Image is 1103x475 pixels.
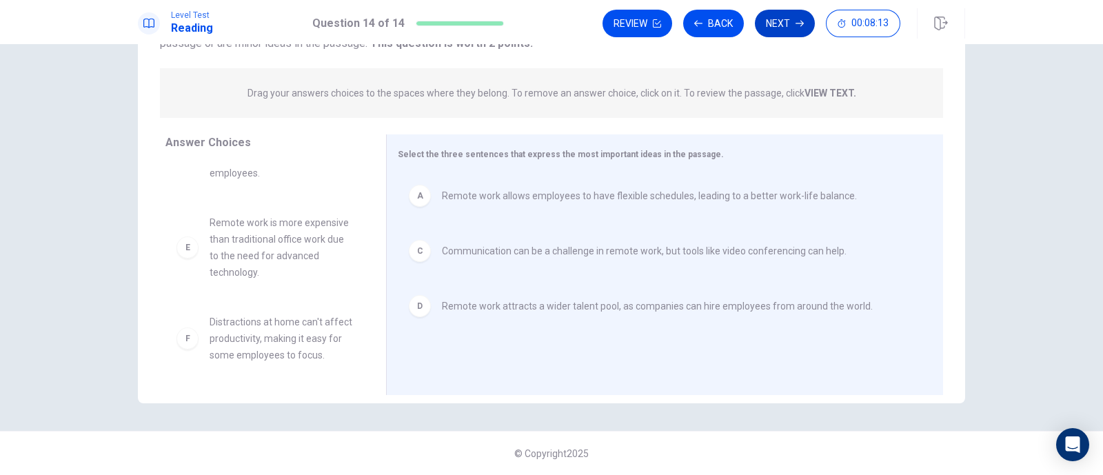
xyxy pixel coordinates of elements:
[247,88,856,99] p: Drag your answers choices to the spaces where they belong. To remove an answer choice, click on i...
[514,448,589,459] span: © Copyright 2025
[160,3,928,50] span: Directions: An introductory sentence for a brief summary of the passage is provided below. Comple...
[210,214,353,281] span: Remote work is more expensive than traditional office work due to the need for advanced technology.
[398,284,921,328] div: DRemote work attracts a wider talent pool, as companies can hire employees from around the world.
[398,229,921,273] div: CCommunication can be a challenge in remote work, but tools like video conferencing can help.
[176,236,199,259] div: E
[409,240,431,262] div: C
[171,20,213,37] h1: Reading
[409,185,431,207] div: A
[683,10,744,37] button: Back
[1056,428,1089,461] div: Open Intercom Messenger
[171,10,213,20] span: Level Test
[165,303,364,374] div: FDistractions at home can't affect productivity, making it easy for some employees to focus.
[442,298,873,314] span: Remote work attracts a wider talent pool, as companies can hire employees from around the world.
[442,243,847,259] span: Communication can be a challenge in remote work, but tools like video conferencing can help.
[398,174,921,218] div: ARemote work allows employees to have flexible schedules, leading to a better work-life balance.
[851,18,889,29] span: 00:08:13
[755,10,815,37] button: Next
[398,150,724,159] span: Select the three sentences that express the most important ideas in the passage.
[165,203,364,292] div: ERemote work is more expensive than traditional office work due to the need for advanced technology.
[367,37,533,50] strong: This question is worth 2 points.
[442,188,857,204] span: Remote work allows employees to have flexible schedules, leading to a better work-life balance.
[805,88,856,99] strong: VIEW TEXT.
[409,295,431,317] div: D
[312,15,405,32] h1: Question 14 of 14
[826,10,900,37] button: 00:08:13
[165,136,251,149] span: Answer Choices
[603,10,672,37] button: Review
[176,327,199,350] div: F
[210,314,353,363] span: Distractions at home can't affect productivity, making it easy for some employees to focus.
